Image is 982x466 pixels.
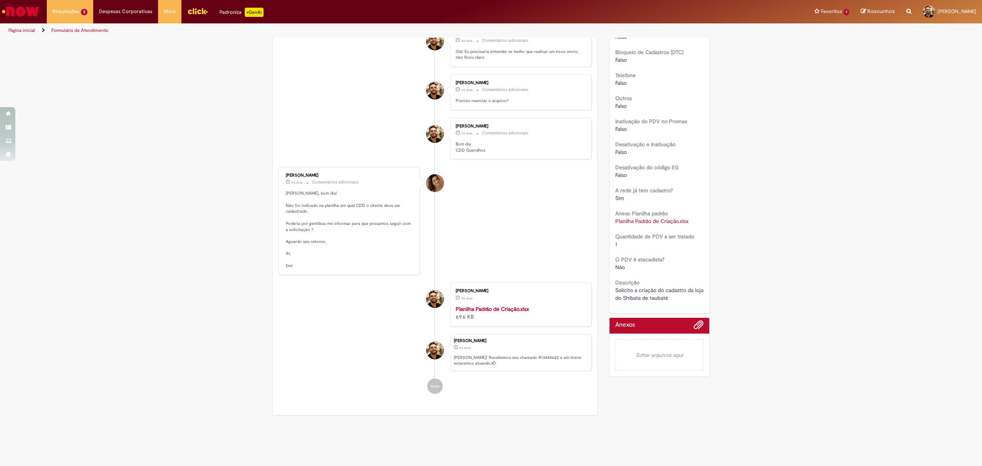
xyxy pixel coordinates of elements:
button: Adicionar anexos [694,320,704,334]
span: 3d atrás [461,88,473,92]
div: [PERSON_NAME] [286,173,414,178]
p: Bom dia CDD Guarulhos [456,141,583,153]
span: 2 [81,9,87,15]
a: Planilha Padrão de Criação.xlsx [456,306,529,312]
ul: Trilhas de página [6,23,649,38]
time: 26/08/2025 10:26:09 [291,180,303,185]
span: 5d atrás [459,346,471,350]
span: 1 [615,241,617,248]
li: Arthur Conde Ambrosio de Lima [278,334,592,371]
span: 3d atrás [461,131,473,136]
div: Arthur De Lima [426,82,444,99]
em: Soltar arquivos aqui [615,339,704,371]
span: 5d atrás [461,296,473,301]
span: Rascunhos [867,8,895,15]
div: Arthur De Lima [426,125,444,143]
div: [PERSON_NAME] [456,289,583,293]
small: Comentários adicionais [482,130,528,136]
span: Favoritos [821,8,842,15]
span: Falso [615,126,627,132]
span: Falso [615,172,627,178]
b: Anexo Planilha padrão [615,210,668,217]
span: Sim [615,195,624,202]
p: [PERSON_NAME]! Recebemos seu chamado R13445625 e em breve estaremos atuando. [454,355,587,367]
div: Arthur De Lima [426,33,444,50]
time: 27/08/2025 14:35:35 [461,39,473,43]
span: Requisições [53,8,79,15]
div: [PERSON_NAME] [456,124,583,129]
span: Falso [615,102,627,109]
span: 4d atrás [291,180,303,185]
b: Desativação e Inativação [615,141,676,148]
img: click_logo_yellow_360x200.png [187,5,208,17]
div: Padroniza [219,8,264,17]
b: Quantidade de PDV a ser tratado [615,233,694,240]
a: Rascunhos [861,8,895,15]
a: Download de Planilha Padrão de Criação.xlsx [615,218,689,225]
b: O PDV é atacadista? [615,256,664,263]
small: Comentários adicionais [482,38,528,44]
span: Solicito a criação do cadastro da loja do Shibata de taubaté [615,287,705,301]
time: 25/08/2025 16:55:37 [461,296,473,301]
span: Falso [615,56,627,63]
span: Falso [615,149,627,155]
time: 25/08/2025 16:56:19 [459,346,471,350]
b: Outros [615,95,632,102]
h2: Anexos [615,322,635,329]
span: Despesas Corporativas [99,8,152,15]
small: Comentários adicionais [312,179,358,185]
span: Falso [615,79,627,86]
b: Desativação do código EG [615,164,679,171]
time: 27/08/2025 10:41:26 [461,88,473,92]
div: [PERSON_NAME] [456,81,583,85]
img: ServiceNow [1,4,40,19]
b: Bloqueio de Cadastros (DTC) [615,49,684,56]
span: Falso [615,33,627,40]
p: [PERSON_NAME], bom dia! Não foi indicado na planilha em qual CDD o cliente deve ser cadastrado. P... [286,190,414,269]
div: [PERSON_NAME] [454,339,587,343]
span: More [164,8,176,15]
b: A rede já tem cadastro? [615,187,673,194]
span: Não [615,264,625,271]
b: Telefone [615,72,636,79]
b: Descrição [615,279,639,286]
div: 69.6 KB [456,305,583,321]
p: Preciso reenviar o arquivo? [456,98,583,104]
span: 1 [844,9,849,15]
a: Formulário de Atendimento [51,27,108,33]
span: 3d atrás [461,39,473,43]
a: Página inicial [8,27,35,33]
div: Arthur De Lima [426,342,444,359]
time: 27/08/2025 09:45:44 [461,131,473,136]
div: Arthur De Lima [426,290,444,308]
span: [PERSON_NAME] [938,8,976,15]
small: Comentários adicionais [482,87,528,93]
div: Emiliane Dias De Souza [426,174,444,192]
p: +GenAi [245,8,264,17]
p: Olá! Eu precisaria entender se tenho que realizar um novo envio, não ficou claro [456,49,583,61]
b: Inativação do PDV no Promax [615,118,687,125]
